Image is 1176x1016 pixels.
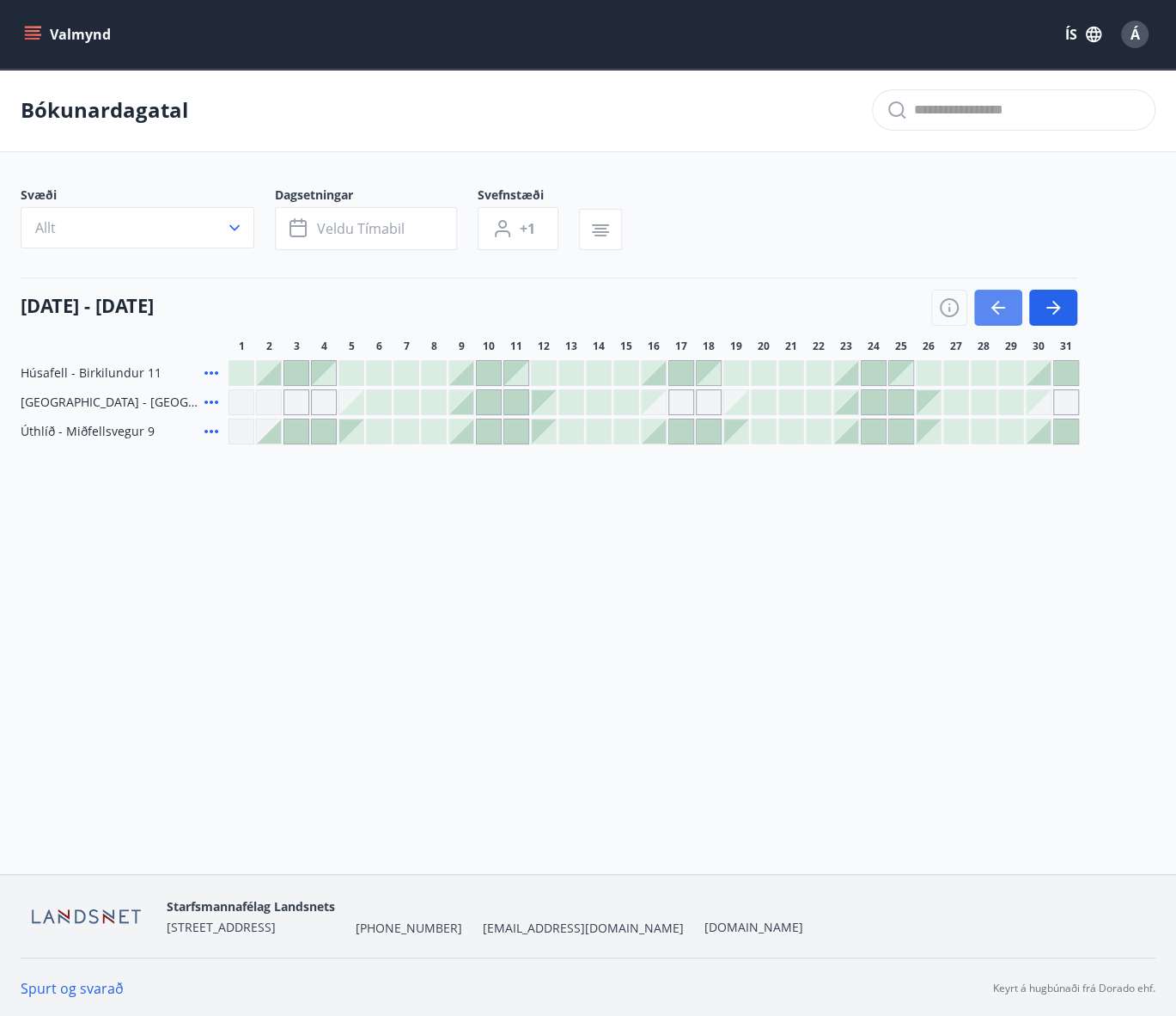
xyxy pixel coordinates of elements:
span: 30 [1033,340,1045,353]
span: Allt [35,218,56,237]
span: Starfsmannafélag Landsnets [166,898,334,915]
span: 6 [376,340,382,353]
span: 15 [620,340,632,353]
span: 28 [978,340,990,353]
span: Dagsetningar [275,187,478,207]
span: Á [1130,25,1140,44]
button: ÍS [1056,19,1111,50]
span: [STREET_ADDRESS] [166,919,275,935]
p: Keyrt á hugbúnaði frá Dorado ehf. [993,981,1155,996]
span: 26 [923,340,935,353]
span: Veldu tímabil [317,219,405,238]
span: 27 [950,340,962,353]
span: 13 [565,340,577,353]
div: Gráir dagar eru ekki bókanlegir [228,419,254,444]
span: 24 [868,340,880,353]
div: Gráir dagar eru ekki bókanlegir [641,389,667,415]
p: Bókunardagatal [21,95,188,125]
button: Veldu tímabil [275,207,457,250]
span: 10 [483,340,495,353]
button: Á [1114,14,1155,55]
div: Gráir dagar eru ekki bókanlegir [668,389,694,415]
div: Gráir dagar eru ekki bókanlegir [1053,389,1079,415]
span: [EMAIL_ADDRESS][DOMAIN_NAME] [482,920,683,937]
span: [PHONE_NUMBER] [355,920,461,937]
button: +1 [478,207,558,250]
span: [GEOGRAPHIC_DATA] - [GEOGRAPHIC_DATA] 50 [21,394,198,411]
span: 20 [758,340,770,353]
span: 16 [648,340,660,353]
span: 18 [703,340,715,353]
span: 29 [1005,340,1017,353]
span: 8 [431,340,437,353]
span: Úthlíð - Miðfellsvegur 9 [21,423,155,440]
span: 1 [239,340,245,353]
div: Gráir dagar eru ekki bókanlegir [1026,389,1051,415]
div: Gráir dagar eru ekki bókanlegir [283,389,309,415]
a: [DOMAIN_NAME] [704,919,802,935]
span: 7 [404,340,410,353]
span: 22 [813,340,825,353]
span: 3 [294,340,300,353]
span: 17 [675,340,687,353]
span: 14 [593,340,605,353]
img: F8tEiQha8Un3Ar3CAbbmu1gOVkZAt1bcWyF3CjFc.png [21,898,152,935]
div: Gráir dagar eru ekki bókanlegir [311,389,337,415]
button: Allt [21,207,254,248]
span: 11 [510,340,522,353]
span: 21 [785,340,797,353]
span: Svæði [21,187,275,207]
span: 19 [730,340,742,353]
span: 31 [1060,340,1072,353]
span: 4 [321,340,327,353]
div: Gráir dagar eru ekki bókanlegir [256,389,282,415]
span: Svefnstæði [478,187,579,207]
button: menu [21,19,118,50]
span: 25 [895,340,907,353]
span: 23 [840,340,852,353]
a: Spurt og svarað [21,979,124,998]
span: 5 [349,340,355,353]
span: +1 [520,219,535,238]
span: 12 [538,340,550,353]
span: Húsafell - Birkilundur 11 [21,364,161,382]
span: 2 [266,340,272,353]
div: Gráir dagar eru ekki bókanlegir [228,389,254,415]
div: Gráir dagar eru ekki bókanlegir [696,389,722,415]
span: 9 [459,340,465,353]
h4: [DATE] - [DATE] [21,292,154,318]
